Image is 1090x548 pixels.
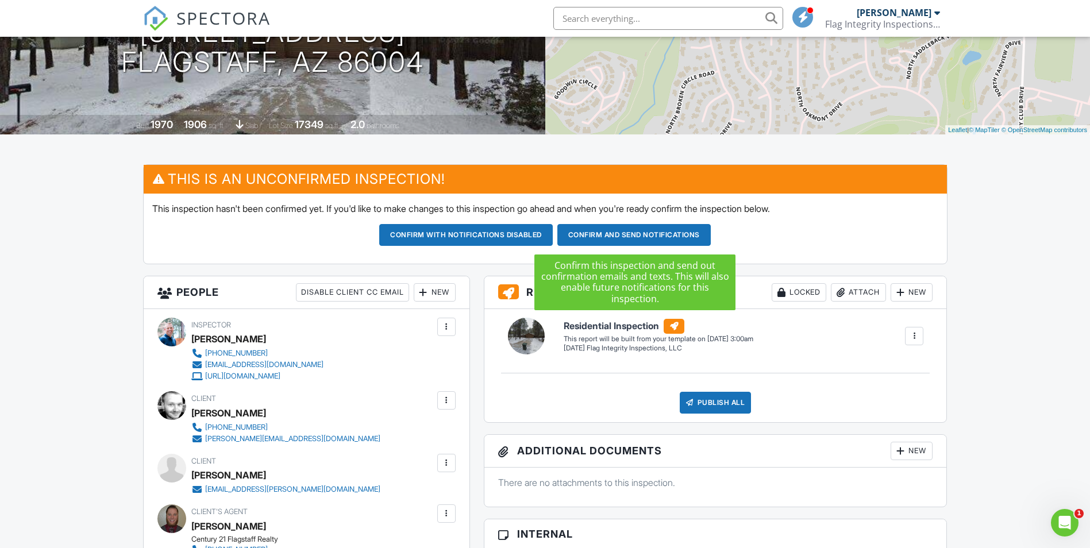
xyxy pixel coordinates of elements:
div: 17349 [295,118,323,130]
a: [PHONE_NUMBER] [191,422,380,433]
a: [URL][DOMAIN_NAME] [191,371,323,382]
div: [DATE] Flag Integrity Inspections, LLC [564,344,753,353]
div: | [945,125,1090,135]
p: This inspection hasn't been confirmed yet. If you'd like to make changes to this inspection go ah... [152,202,938,215]
span: Client [191,457,216,465]
div: 2.0 [351,118,365,130]
div: Locked [772,283,826,302]
div: [URL][DOMAIN_NAME] [205,372,280,381]
span: Client [191,394,216,403]
h1: [STREET_ADDRESS] Flagstaff, AZ 86004 [121,17,424,78]
div: This report will be built from your template on [DATE] 3:00am [564,334,753,344]
img: The Best Home Inspection Software - Spectora [143,6,168,31]
span: slab [245,121,258,130]
div: 1906 [184,118,207,130]
button: Confirm and send notifications [557,224,711,246]
div: Attach [831,283,886,302]
div: [PERSON_NAME] [857,7,931,18]
div: [PHONE_NUMBER] [205,349,268,358]
div: Publish All [680,392,752,414]
a: Leaflet [948,126,967,133]
iframe: Intercom live chat [1051,509,1079,537]
input: Search everything... [553,7,783,30]
span: Lot Size [269,121,293,130]
span: Built [136,121,149,130]
a: [EMAIL_ADDRESS][DOMAIN_NAME] [191,359,323,371]
div: Century 21 Flagstaff Realty [191,535,444,544]
a: [PERSON_NAME] [191,518,266,535]
div: New [414,283,456,302]
h6: Residential Inspection [564,319,753,334]
div: [PHONE_NUMBER] [205,423,268,432]
span: Client's Agent [191,507,248,516]
span: Inspector [191,321,231,329]
a: © OpenStreetMap contributors [1002,126,1087,133]
a: [PHONE_NUMBER] [191,348,323,359]
div: 1970 [151,118,173,130]
a: © MapTiler [969,126,1000,133]
div: Flag Integrity Inspections, LLC [825,18,940,30]
a: [PERSON_NAME][EMAIL_ADDRESS][DOMAIN_NAME] [191,433,380,445]
div: [PERSON_NAME] [191,330,266,348]
h3: Additional Documents [484,435,947,468]
h3: This is an Unconfirmed Inspection! [144,165,947,193]
div: [PERSON_NAME] [191,404,266,422]
p: There are no attachments to this inspection. [498,476,933,489]
h3: Reports [484,276,947,309]
span: SPECTORA [176,6,271,30]
div: [EMAIL_ADDRESS][PERSON_NAME][DOMAIN_NAME] [205,485,380,494]
div: New [891,283,933,302]
span: 1 [1074,509,1084,518]
div: Disable Client CC Email [296,283,409,302]
a: [EMAIL_ADDRESS][PERSON_NAME][DOMAIN_NAME] [191,484,380,495]
div: [PERSON_NAME][EMAIL_ADDRESS][DOMAIN_NAME] [205,434,380,443]
span: sq. ft. [209,121,225,130]
h3: People [144,276,469,309]
button: Confirm with notifications disabled [379,224,553,246]
div: [PERSON_NAME] [191,466,266,484]
div: [EMAIL_ADDRESS][DOMAIN_NAME] [205,360,323,369]
span: bathrooms [367,121,399,130]
a: SPECTORA [143,16,271,40]
span: sq.ft. [325,121,340,130]
div: New [891,442,933,460]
